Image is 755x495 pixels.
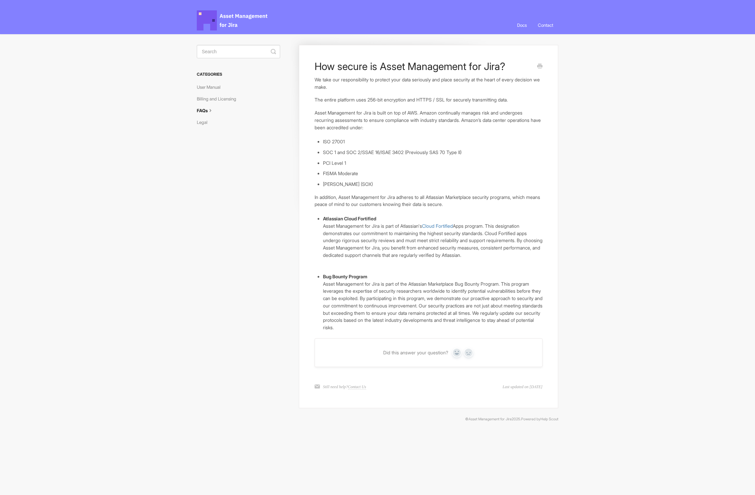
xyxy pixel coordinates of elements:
a: Billing and Licensing [197,93,241,104]
span: Did this answer your question? [383,350,448,356]
p: © 2025. [197,416,558,422]
input: Search [197,45,280,58]
h3: Categories [197,68,280,80]
h1: How secure is Asset Management for Jira? [315,60,532,72]
a: FAQs [197,105,219,116]
a: Cloud Fortified [422,223,453,229]
a: Contact Us [348,384,366,390]
a: Contact [533,16,558,34]
span: Asset Management for Jira Docs [197,10,268,30]
li: SOC 1 and SOC 2/SSAE 16/ISAE 3402 (Previously SAS 70 Type II) [323,149,542,156]
a: Help Scout [540,417,558,421]
strong: Atlassian Cloud Fortified [323,216,376,221]
a: Print this Article [537,63,542,70]
p: Asset Management for Jira is part of Atlassian's Apps program. This designation demonstrates our ... [323,222,542,259]
a: Asset Management for Jira [469,417,512,421]
a: User Manual [197,82,226,92]
time: Last updated on [DATE] [503,384,542,390]
li: ISO 27001 [323,138,542,145]
p: Asset Management for Jira is built on top of AWS. Amazon continually manages risk and undergoes r... [315,109,542,131]
p: Still need help? [323,384,366,390]
p: Asset Management for Jira is part of the Atlassian Marketplace Bug Bounty Program. This program l... [323,280,542,331]
p: In addition, Asset Management for Jira adheres to all Atlassian Marketplace security programs, wh... [315,194,542,208]
a: Legal [197,117,213,128]
span: Powered by [521,417,558,421]
li: PCI Level 1 [323,159,542,167]
a: Docs [512,16,532,34]
li: [PERSON_NAME] (SOX) [323,181,542,188]
p: The entire platform uses 256-bit encryption and HTTPS / SSL for securely transmitting data. [315,96,542,103]
li: FISMA Moderate [323,170,542,177]
strong: Bug Bounty Program [323,274,367,279]
p: We take our responsibility to protect your data seriously and place security at the heart of ever... [315,76,542,90]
